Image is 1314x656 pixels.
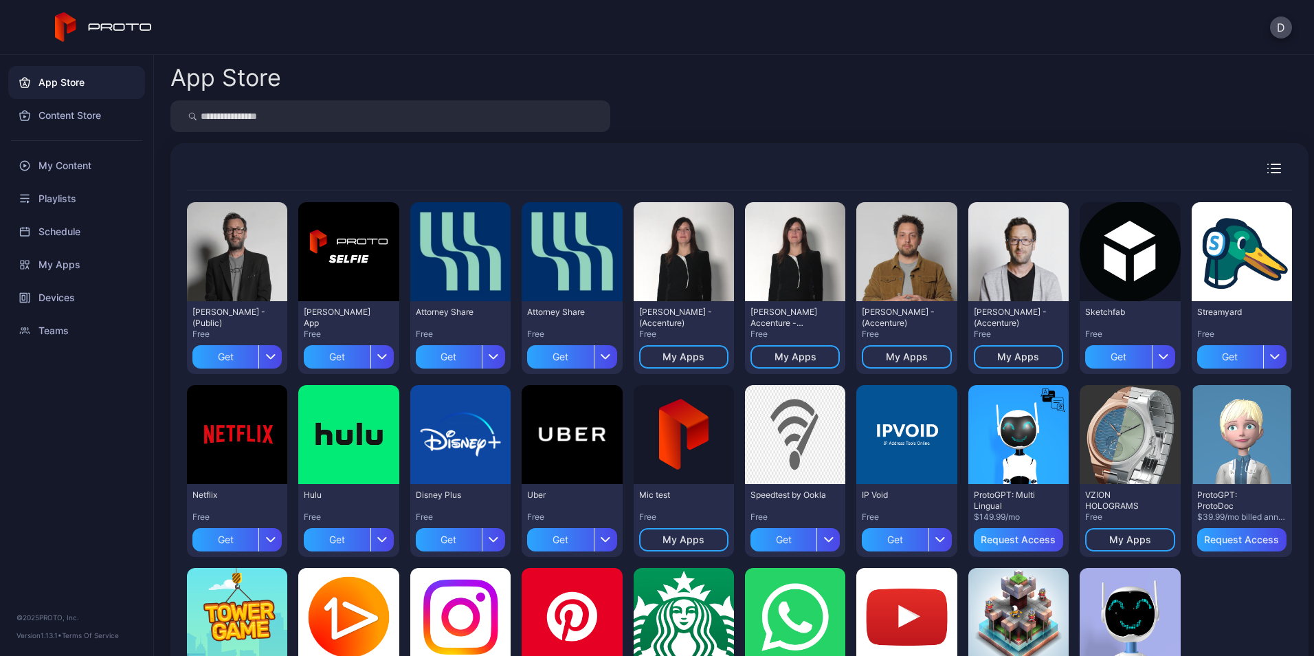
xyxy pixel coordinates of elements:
[304,528,370,551] div: Get
[750,512,840,523] div: Free
[527,528,593,551] div: Get
[1197,528,1287,551] button: Request Access
[527,523,616,551] button: Get
[862,523,951,551] button: Get
[192,528,258,551] div: Get
[192,329,282,340] div: Free
[304,329,393,340] div: Free
[862,490,937,501] div: IP Void
[974,528,1063,551] button: Request Access
[639,490,715,501] div: Mic test
[416,523,505,551] button: Get
[639,512,728,523] div: Free
[862,345,951,369] button: My Apps
[416,307,491,318] div: Attorney Share
[974,490,1049,512] div: ProtoGPT: Multi Lingual
[416,329,505,340] div: Free
[1085,512,1174,523] div: Free
[997,351,1039,362] div: My Apps
[304,490,379,501] div: Hulu
[886,351,928,362] div: My Apps
[192,512,282,523] div: Free
[8,66,145,99] a: App Store
[416,340,505,369] button: Get
[1204,534,1279,545] div: Request Access
[8,182,145,215] a: Playlists
[304,512,393,523] div: Free
[304,523,393,551] button: Get
[1270,17,1292,39] button: D
[416,528,482,551] div: Get
[1085,528,1174,551] button: My Apps
[304,307,379,329] div: David Selfie App
[662,534,704,545] div: My Apps
[8,281,145,314] a: Devices
[192,523,282,551] button: Get
[750,528,816,551] div: Get
[1085,345,1151,369] div: Get
[16,612,137,623] div: © 2025 PROTO, Inc.
[639,528,728,551] button: My Apps
[527,345,593,369] div: Get
[1197,307,1273,318] div: Streamyard
[1109,534,1151,545] div: My Apps
[862,329,951,340] div: Free
[1197,345,1263,369] div: Get
[750,490,826,501] div: Speedtest by Ookla
[527,512,616,523] div: Free
[639,345,728,369] button: My Apps
[662,351,704,362] div: My Apps
[750,523,840,551] button: Get
[750,329,840,340] div: Free
[974,345,1063,369] button: My Apps
[775,351,816,362] div: My Apps
[1085,340,1174,369] button: Get
[8,248,145,281] a: My Apps
[1197,512,1287,523] div: $39.99/mo billed annually
[527,340,616,369] button: Get
[192,490,268,501] div: Netflix
[170,66,281,89] div: App Store
[639,329,728,340] div: Free
[192,340,282,369] button: Get
[981,534,1056,545] div: Request Access
[750,307,826,329] div: Mair Accenture - (Accenture)
[16,631,62,639] span: Version 1.13.1 •
[1085,329,1174,340] div: Free
[8,215,145,248] a: Schedule
[192,345,258,369] div: Get
[1197,340,1287,369] button: Get
[527,490,603,501] div: Uber
[8,314,145,347] a: Teams
[974,307,1049,329] div: David Nussbaum - (Accenture)
[974,329,1063,340] div: Free
[416,512,505,523] div: Free
[974,512,1063,523] div: $149.99/mo
[862,528,928,551] div: Get
[192,307,268,329] div: David N Persona - (Public)
[862,512,951,523] div: Free
[1085,490,1161,512] div: VZION HOLOGRAMS
[304,345,370,369] div: Get
[750,345,840,369] button: My Apps
[527,329,616,340] div: Free
[62,631,119,639] a: Terms Of Service
[8,149,145,182] a: My Content
[1197,490,1273,512] div: ProtoGPT: ProtoDoc
[1197,329,1287,340] div: Free
[527,307,603,318] div: Attorney Share
[8,99,145,132] a: Content Store
[639,307,715,329] div: Mair - (Accenture)
[1085,307,1161,318] div: Sketchfab
[304,340,393,369] button: Get
[416,490,491,501] div: Disney Plus
[862,307,937,329] div: Raffi K - (Accenture)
